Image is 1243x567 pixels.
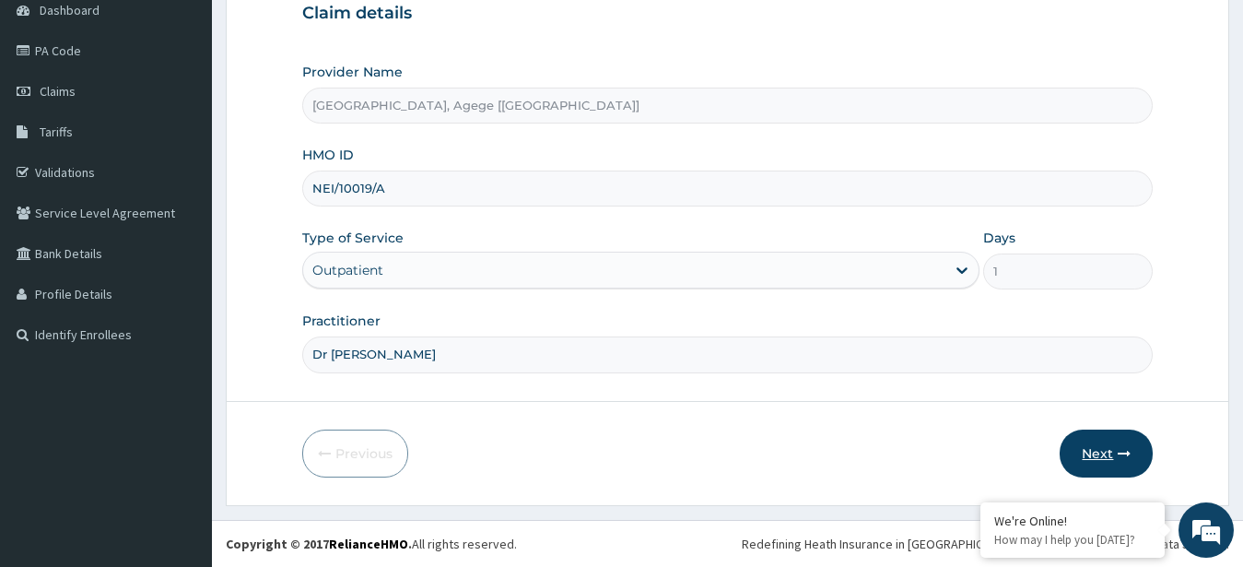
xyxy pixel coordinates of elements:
h3: Claim details [302,4,1154,24]
div: We're Online! [994,513,1151,529]
img: d_794563401_company_1708531726252_794563401 [34,92,75,138]
label: Practitioner [302,312,381,330]
a: RelianceHMO [329,536,408,552]
input: Enter HMO ID [302,171,1154,207]
label: Days [983,229,1015,247]
label: Provider Name [302,63,403,81]
span: Claims [40,83,76,100]
input: Enter Name [302,337,1154,372]
div: Outpatient [312,261,383,279]
textarea: Type your message and hit 'Enter' [9,374,351,439]
strong: Copyright © 2017 . [226,536,412,552]
button: Next [1060,430,1153,478]
button: Previous [302,430,408,478]
div: Minimize live chat window [302,9,346,53]
div: Chat with us now [96,103,310,127]
footer: All rights reserved. [212,520,1243,567]
div: Redefining Heath Insurance in [GEOGRAPHIC_DATA] using Telemedicine and Data Science! [742,535,1229,553]
label: HMO ID [302,146,354,164]
p: How may I help you today? [994,532,1151,548]
span: Dashboard [40,2,100,18]
span: We're online! [107,168,254,354]
label: Type of Service [302,229,404,247]
span: Tariffs [40,124,73,140]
